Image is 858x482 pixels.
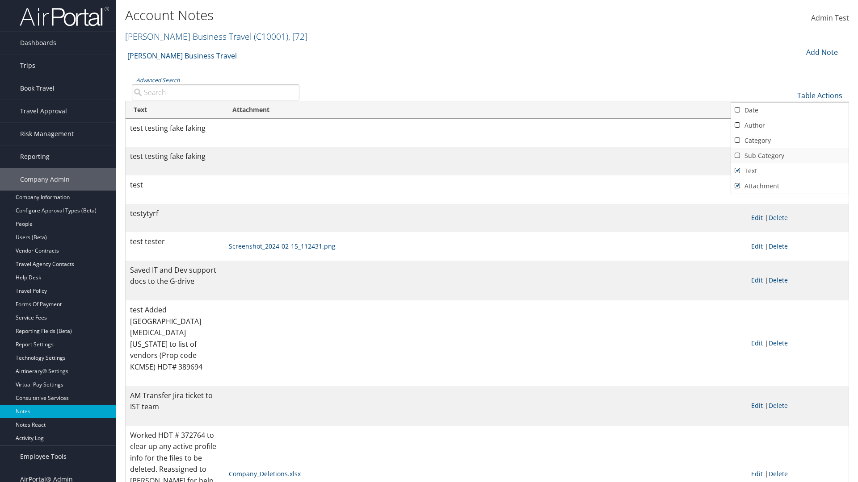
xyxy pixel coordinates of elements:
span: Employee Tools [20,445,67,468]
span: Travel Approval [20,100,67,122]
span: Trips [20,54,35,77]
img: airportal-logo.png [20,6,109,27]
span: Reporting [20,145,50,168]
a: Category [731,133,849,148]
a: Attachment [731,179,849,194]
a: Author [731,118,849,133]
a: Sub Category [731,148,849,163]
span: Risk Management [20,123,74,145]
a: Text [731,163,849,179]
span: Company Admin [20,168,70,191]
a: Date [731,103,849,118]
span: Book Travel [20,77,55,100]
span: Dashboards [20,32,56,54]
